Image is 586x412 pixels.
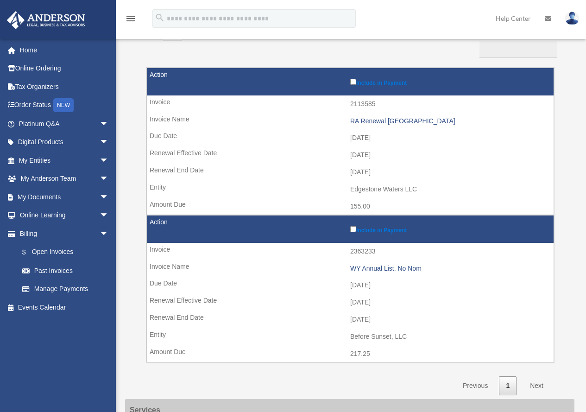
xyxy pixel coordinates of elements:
[6,77,123,96] a: Tax Organizers
[147,198,554,216] td: 155.00
[147,345,554,363] td: 217.25
[146,29,203,51] label: Show entries
[147,164,554,181] td: [DATE]
[147,129,554,147] td: [DATE]
[350,265,549,273] div: WY Annual List, No Nom
[100,151,118,170] span: arrow_drop_down
[147,181,554,198] td: Edgestone Waters LLC
[456,376,495,395] a: Previous
[100,170,118,189] span: arrow_drop_down
[350,79,356,85] input: Include in Payment
[13,261,118,280] a: Past Invoices
[6,114,123,133] a: Platinum Q&Aarrow_drop_down
[100,114,118,133] span: arrow_drop_down
[6,298,123,317] a: Events Calendar
[6,151,123,170] a: My Entitiesarrow_drop_down
[350,226,356,232] input: Include in Payment
[155,13,165,23] i: search
[13,280,118,298] a: Manage Payments
[100,224,118,243] span: arrow_drop_down
[6,188,123,206] a: My Documentsarrow_drop_down
[147,146,554,164] td: [DATE]
[6,206,123,225] a: Online Learningarrow_drop_down
[147,95,554,113] td: 2113585
[479,41,557,58] input: Search:
[53,98,74,112] div: NEW
[147,294,554,311] td: [DATE]
[147,311,554,329] td: [DATE]
[125,16,136,24] a: menu
[6,170,123,188] a: My Anderson Teamarrow_drop_down
[4,11,88,29] img: Anderson Advisors Platinum Portal
[13,243,113,262] a: $Open Invoices
[125,13,136,24] i: menu
[6,133,123,152] a: Digital Productsarrow_drop_down
[100,188,118,207] span: arrow_drop_down
[147,243,554,260] td: 2363233
[565,12,579,25] img: User Pic
[6,41,123,59] a: Home
[147,328,554,346] td: Before Sunset, LLC
[100,133,118,152] span: arrow_drop_down
[6,96,123,115] a: Order StatusNEW
[100,206,118,225] span: arrow_drop_down
[27,247,32,258] span: $
[6,224,118,243] a: Billingarrow_drop_down
[476,29,554,58] label: Search:
[350,224,549,234] label: Include in Payment
[147,277,554,294] td: [DATE]
[350,77,549,86] label: Include in Payment
[6,59,123,78] a: Online Ordering
[350,117,549,125] div: RA Renewal [GEOGRAPHIC_DATA]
